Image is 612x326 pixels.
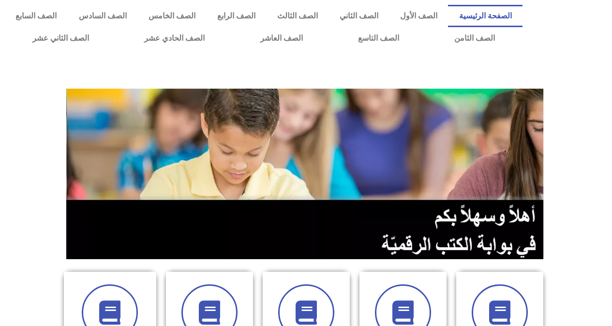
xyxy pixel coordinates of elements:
a: الصف السابع [5,5,68,27]
a: الصف الثاني عشر [5,27,117,49]
a: الصف الحادي عشر [117,27,232,49]
a: الصفحة الرئيسية [448,5,522,27]
a: الصف الأول [389,5,448,27]
a: الصف العاشر [233,27,330,49]
a: الصف الثالث [266,5,328,27]
a: الصف الرابع [206,5,266,27]
a: الصف الثامن [427,27,522,49]
a: الصف السادس [68,5,137,27]
a: الصف التاسع [330,27,427,49]
a: الصف الخامس [137,5,206,27]
a: الصف الثاني [328,5,389,27]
